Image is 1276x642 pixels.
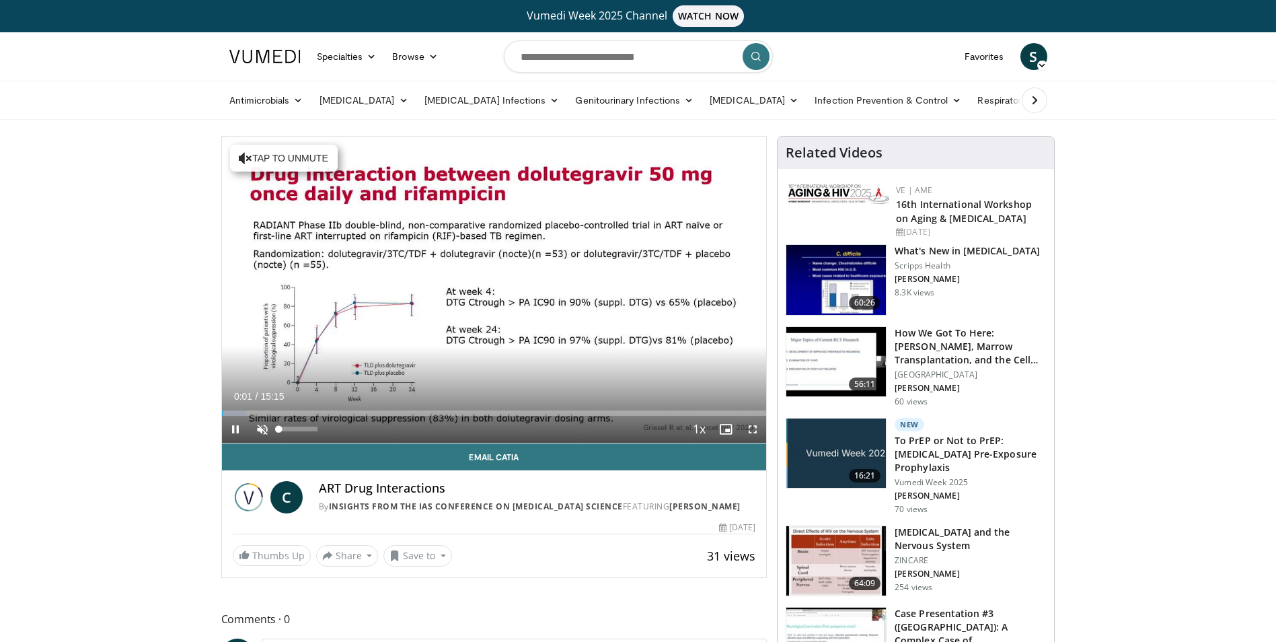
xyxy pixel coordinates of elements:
span: 64:09 [849,577,881,590]
div: By FEATURING [319,501,756,513]
div: Volume Level [279,427,317,431]
img: adb1a9ce-fc27-437f-b820-c6ab825aae3d.jpg.150x105_q85_crop-smart_upscale.jpg [786,419,886,489]
p: [GEOGRAPHIC_DATA] [895,369,1046,380]
p: Scripps Health [895,260,1040,271]
a: 56:11 How We Got To Here: [PERSON_NAME], Marrow Transplantation, and the Cell… [GEOGRAPHIC_DATA] ... [786,326,1046,407]
a: Insights from the IAS Conference on [MEDICAL_DATA] Science [329,501,623,512]
a: 64:09 [MEDICAL_DATA] and the Nervous System ZINCARE [PERSON_NAME] 254 views [786,526,1046,597]
a: C [270,481,303,513]
button: Fullscreen [739,416,766,443]
span: 31 views [707,548,755,564]
input: Search topics, interventions [504,40,773,73]
p: 254 views [895,582,932,593]
a: Respiratory Infections [969,87,1094,114]
p: ZINCARE [895,555,1046,566]
a: [PERSON_NAME] [669,501,741,512]
h3: How We Got To Here: [PERSON_NAME], Marrow Transplantation, and the Cell… [895,326,1046,367]
a: Genitourinary Infections [567,87,702,114]
p: 70 views [895,504,928,515]
button: Share [316,545,379,567]
a: 16:21 New To PrEP or Not to PrEP: [MEDICAL_DATA] Pre-Exposure Prophylaxis Vumedi Week 2025 [PERSO... [786,418,1046,515]
button: Enable picture-in-picture mode [712,416,739,443]
img: bc2467d1-3f88-49dc-9c22-fa3546bada9e.png.150x105_q85_autocrop_double_scale_upscale_version-0.2.jpg [788,184,889,204]
span: WATCH NOW [673,5,744,27]
a: Favorites [956,43,1012,70]
a: [MEDICAL_DATA] Infections [416,87,568,114]
img: VuMedi Logo [229,50,301,63]
button: Tap to unmute [230,145,338,172]
p: 8.3K views [895,287,934,298]
h3: To PrEP or Not to PrEP: [MEDICAL_DATA] Pre-Exposure Prophylaxis [895,434,1046,474]
p: [PERSON_NAME] [895,491,1046,501]
div: Progress Bar [222,411,767,416]
a: Antimicrobials [221,87,311,114]
span: 60:26 [849,296,881,310]
p: 60 views [895,396,928,407]
a: S [1020,43,1047,70]
span: Comments 0 [221,610,767,628]
button: Unmute [249,416,276,443]
span: 15:15 [260,391,284,402]
a: [MEDICAL_DATA] [311,87,416,114]
h3: What's New in [MEDICAL_DATA] [895,244,1040,258]
button: Playback Rate [685,416,712,443]
video-js: Video Player [222,137,767,443]
div: [DATE] [719,522,755,534]
p: Vumedi Week 2025 [895,477,1046,488]
button: Save to [383,545,452,567]
span: / [256,391,258,402]
img: e8f07e1b-50c7-4cb4-ba1c-2e7d745c9644.150x105_q85_crop-smart_upscale.jpg [786,327,886,397]
span: 56:11 [849,378,881,391]
a: Vumedi Week 2025 ChannelWATCH NOW [231,5,1045,27]
a: Thumbs Up [233,545,311,566]
h4: Related Videos [786,145,883,161]
h4: ART Drug Interactions [319,481,756,496]
a: Browse [384,43,446,70]
h3: [MEDICAL_DATA] and the Nervous System [895,526,1046,552]
a: 60:26 What's New in [MEDICAL_DATA] Scripps Health [PERSON_NAME] 8.3K views [786,244,1046,316]
span: 0:01 [234,391,252,402]
div: [DATE] [896,226,1043,238]
span: 16:21 [849,469,881,483]
p: [PERSON_NAME] [895,569,1046,579]
img: 8828b190-63b7-4755-985f-be01b6c06460.150x105_q85_crop-smart_upscale.jpg [786,245,886,315]
a: Email Catia [222,443,767,470]
img: 5ec37086-e7f3-4ad5-8529-e30962bf0901.150x105_q85_crop-smart_upscale.jpg [786,526,886,596]
p: [PERSON_NAME] [895,383,1046,394]
a: VE | AME [896,184,932,196]
a: Infection Prevention & Control [806,87,969,114]
p: [PERSON_NAME] [895,274,1040,285]
button: Pause [222,416,249,443]
a: Specialties [309,43,385,70]
a: [MEDICAL_DATA] [702,87,806,114]
img: Insights from the IAS Conference on HIV Science [233,481,265,513]
p: New [895,418,924,431]
a: 16th International Workshop on Aging & [MEDICAL_DATA] [896,198,1032,225]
